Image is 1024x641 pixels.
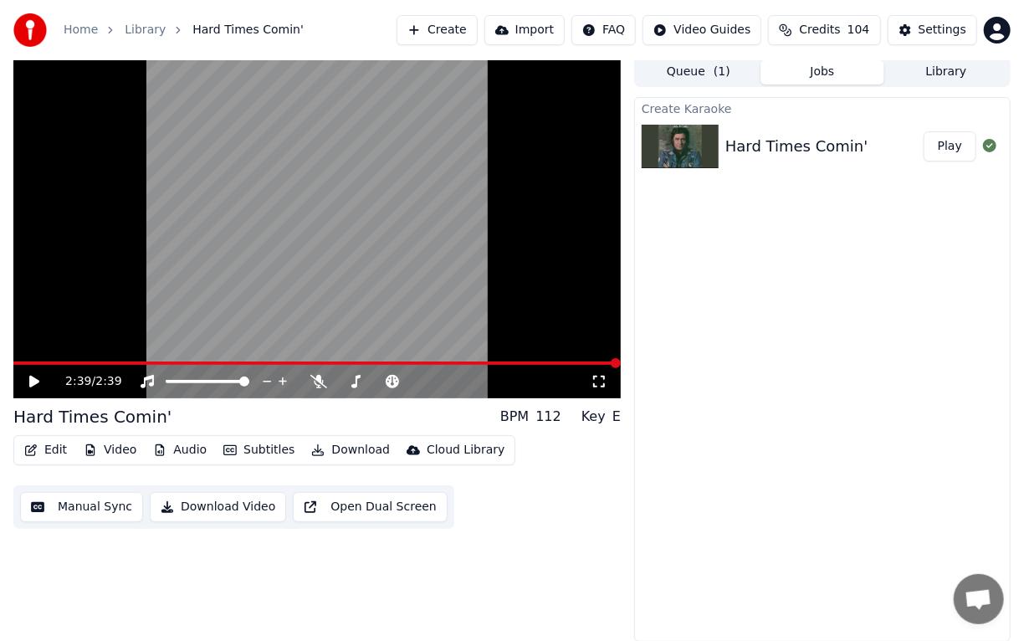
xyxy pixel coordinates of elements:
nav: breadcrumb [64,22,304,38]
button: Download Video [150,492,286,522]
div: Cloud Library [427,442,504,459]
button: Subtitles [217,438,301,462]
button: Settings [888,15,977,45]
span: Credits [799,22,840,38]
span: ( 1 ) [714,64,730,80]
button: Open Dual Screen [293,492,448,522]
a: Library [125,22,166,38]
div: Hard Times Comin' [13,405,172,428]
span: 2:39 [95,373,121,390]
button: Video Guides [643,15,761,45]
button: Audio [146,438,213,462]
a: Home [64,22,98,38]
button: FAQ [571,15,636,45]
button: Play [924,131,976,162]
button: Queue [637,60,760,85]
button: Edit [18,438,74,462]
button: Download [305,438,397,462]
div: E [612,407,621,427]
div: Hard Times Comin' [725,135,868,158]
button: Jobs [760,60,884,85]
div: Create Karaoke [635,98,1010,118]
div: / [65,373,105,390]
button: Credits104 [768,15,880,45]
button: Create [397,15,478,45]
div: Key [581,407,606,427]
div: Settings [919,22,966,38]
button: Import [484,15,565,45]
span: Hard Times Comin' [192,22,304,38]
button: Manual Sync [20,492,143,522]
button: Library [884,60,1008,85]
div: 112 [535,407,561,427]
button: Video [77,438,143,462]
div: Open chat [954,574,1004,624]
img: youka [13,13,47,47]
span: 104 [847,22,870,38]
span: 2:39 [65,373,91,390]
div: BPM [500,407,529,427]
